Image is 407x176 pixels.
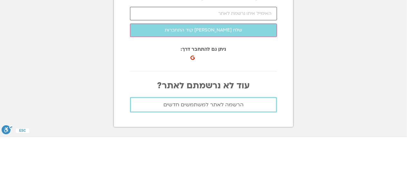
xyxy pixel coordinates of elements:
p: עוד לא נרשמתם לאתר? [130,120,277,130]
span: הרשמה לאתר למשתמשים חדשים [163,141,244,147]
p: על מנת להתחבר לתודעה בריאה יש לרשום את כתובת [DEMOGRAPHIC_DATA] שאיתה נרשמת לאתר [130,28,277,40]
a: הרשמה לאתר למשתמשים חדשים [130,136,277,152]
h2: כניסה למנוי שלך [130,19,277,25]
iframe: כפתור לכניסה באמצעות חשבון Google [192,88,263,102]
input: האימייל איתו נרשמת לאתר [130,46,277,60]
button: שלח [PERSON_NAME] קוד התחברות [130,63,277,76]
